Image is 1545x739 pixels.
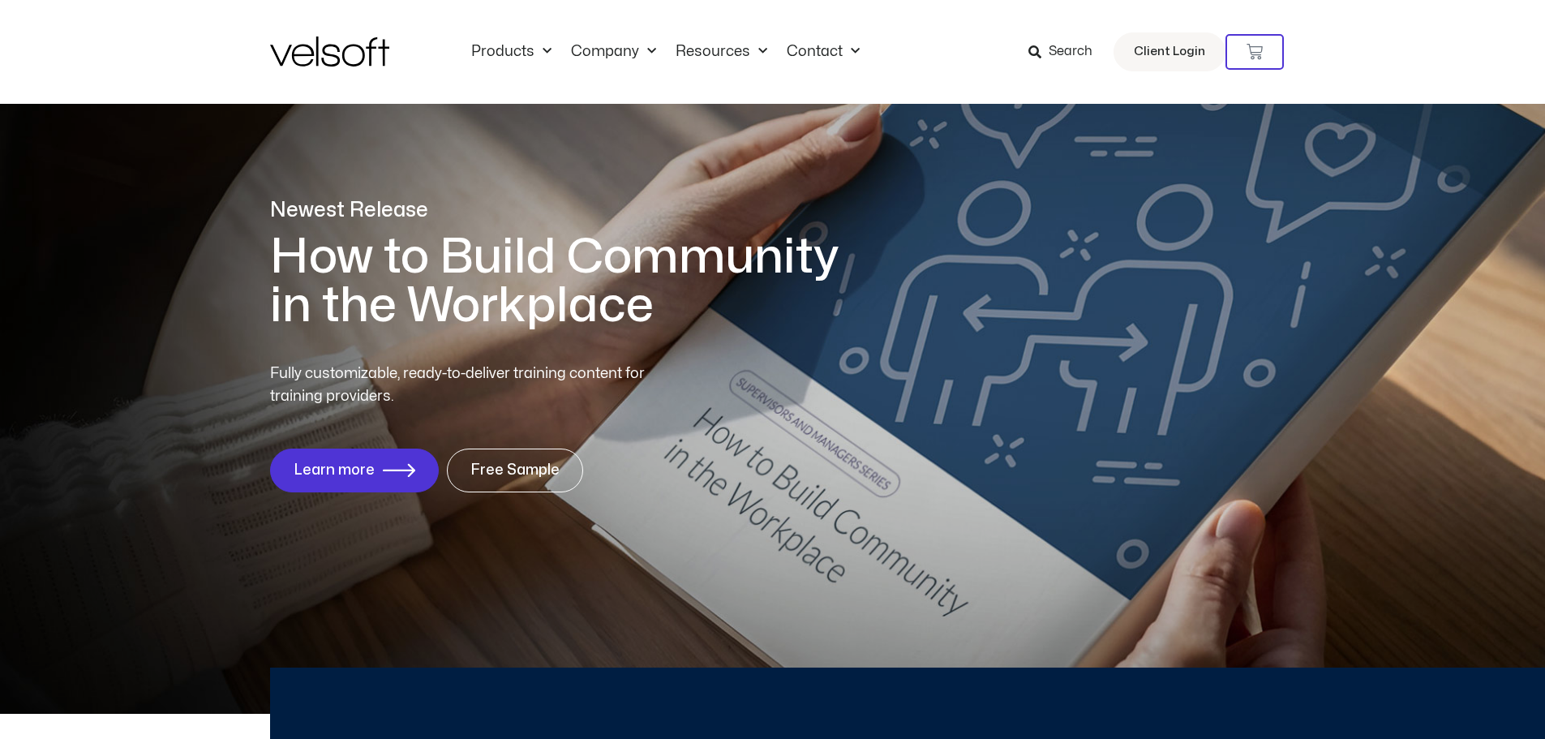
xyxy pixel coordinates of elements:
a: ContactMenu Toggle [777,43,869,61]
img: Velsoft Training Materials [270,37,389,67]
span: Learn more [294,462,375,479]
p: Fully customizable, ready-to-deliver training content for training providers. [270,363,674,408]
a: Free Sample [447,449,583,492]
span: Free Sample [470,462,560,479]
a: ResourcesMenu Toggle [666,43,777,61]
a: Client Login [1114,32,1225,71]
a: CompanyMenu Toggle [561,43,666,61]
p: Newest Release [270,196,862,225]
span: Search [1049,41,1092,62]
a: Learn more [270,449,439,492]
h1: How to Build Community in the Workplace [270,233,862,330]
a: Search [1028,38,1104,66]
a: ProductsMenu Toggle [461,43,561,61]
nav: Menu [461,43,869,61]
span: Client Login [1134,41,1205,62]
